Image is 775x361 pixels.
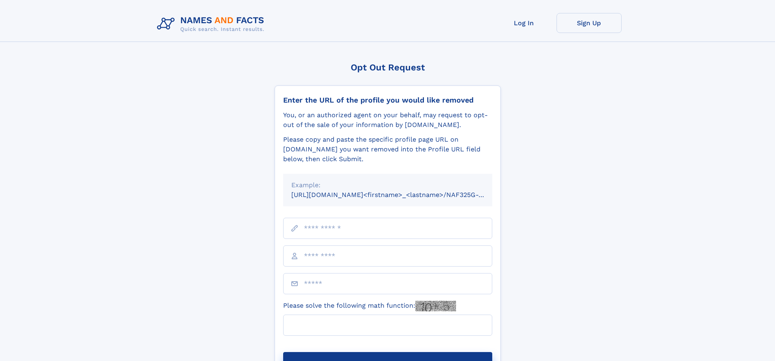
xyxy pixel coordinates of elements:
[275,62,501,72] div: Opt Out Request
[154,13,271,35] img: Logo Names and Facts
[291,191,508,199] small: [URL][DOMAIN_NAME]<firstname>_<lastname>/NAF325G-xxxxxxxx
[491,13,557,33] a: Log In
[283,135,492,164] div: Please copy and paste the specific profile page URL on [DOMAIN_NAME] you want removed into the Pr...
[283,110,492,130] div: You, or an authorized agent on your behalf, may request to opt-out of the sale of your informatio...
[283,301,456,311] label: Please solve the following math function:
[291,180,484,190] div: Example:
[557,13,622,33] a: Sign Up
[283,96,492,105] div: Enter the URL of the profile you would like removed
